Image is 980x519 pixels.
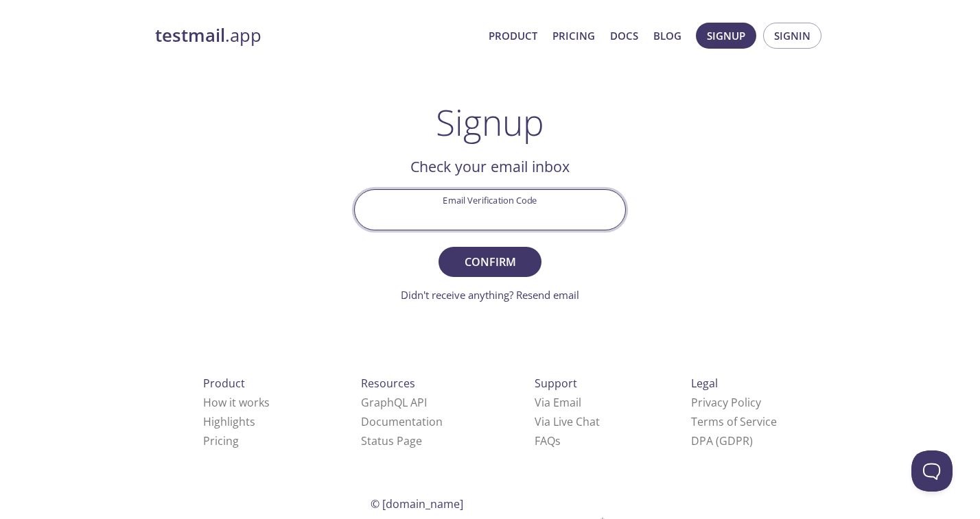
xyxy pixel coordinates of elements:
[774,27,810,45] span: Signin
[361,414,443,429] a: Documentation
[361,395,427,410] a: GraphQL API
[155,23,225,47] strong: testmail
[691,395,761,410] a: Privacy Policy
[691,414,777,429] a: Terms of Service
[439,247,541,277] button: Confirm
[691,433,753,448] a: DPA (GDPR)
[436,101,544,143] h1: Signup
[489,27,537,45] a: Product
[555,433,561,448] span: s
[552,27,595,45] a: Pricing
[707,27,745,45] span: Signup
[535,376,577,391] span: Support
[354,155,626,178] h2: Check your email inbox
[401,288,579,302] a: Didn't receive anything? Resend email
[454,252,526,271] span: Confirm
[696,23,756,49] button: Signup
[155,24,478,47] a: testmail.app
[361,376,415,391] span: Resources
[203,433,239,448] a: Pricing
[763,23,821,49] button: Signin
[535,395,581,410] a: Via Email
[691,376,718,391] span: Legal
[203,376,245,391] span: Product
[653,27,681,45] a: Blog
[371,496,463,511] span: © [DOMAIN_NAME]
[610,27,638,45] a: Docs
[535,414,600,429] a: Via Live Chat
[203,395,270,410] a: How it works
[911,450,953,492] iframe: Help Scout Beacon - Open
[535,433,561,448] a: FAQ
[203,414,255,429] a: Highlights
[361,433,422,448] a: Status Page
